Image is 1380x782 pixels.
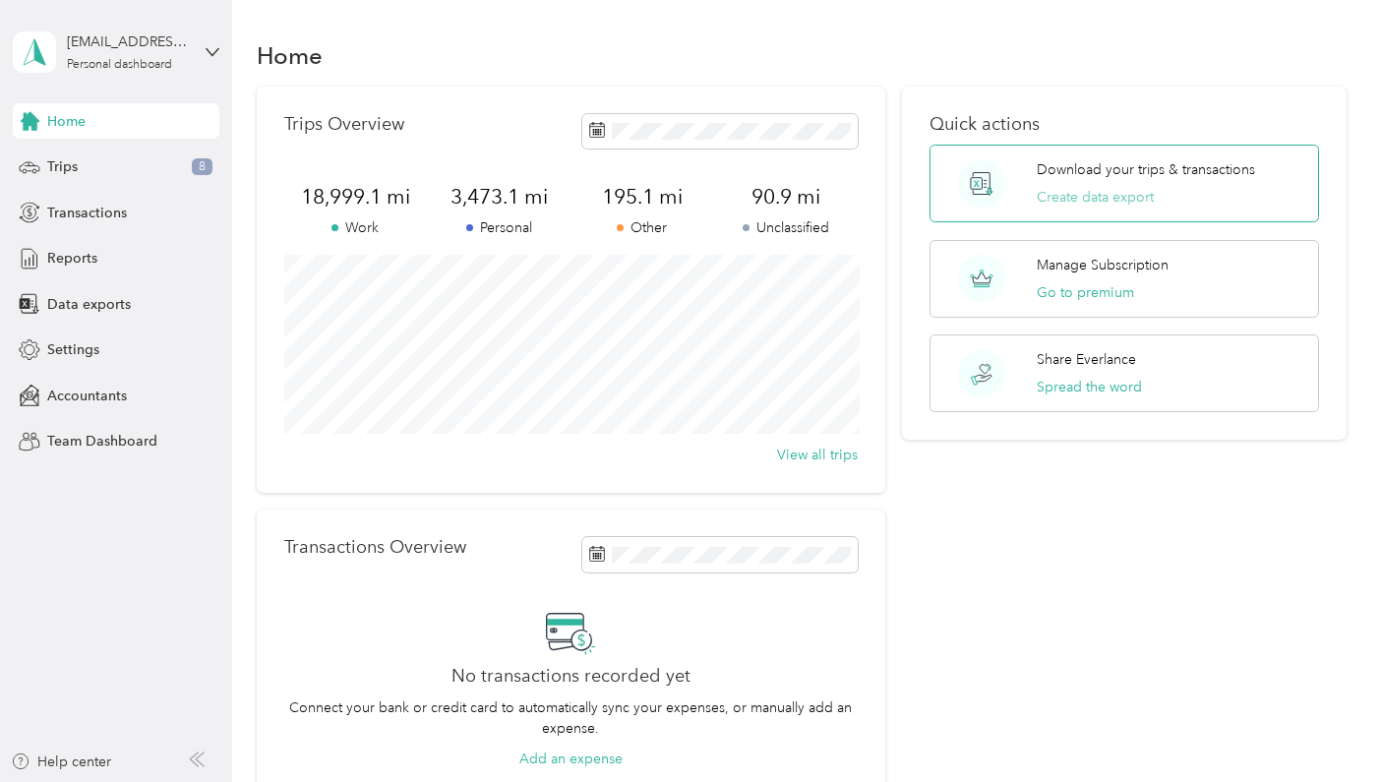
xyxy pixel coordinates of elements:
div: Personal dashboard [67,59,172,71]
span: 3,473.1 mi [427,183,570,211]
h1: Home [257,45,323,66]
p: Personal [427,217,570,238]
p: Share Everlance [1037,349,1136,370]
p: Download your trips & transactions [1037,159,1255,180]
span: Settings [47,339,99,360]
span: 90.9 mi [714,183,858,211]
p: Unclassified [714,217,858,238]
p: Transactions Overview [284,537,466,558]
p: Quick actions [930,114,1318,135]
button: View all trips [777,445,858,465]
button: Go to premium [1037,282,1134,303]
span: Team Dashboard [47,431,157,451]
span: Trips [47,156,78,177]
p: Trips Overview [284,114,404,135]
span: Home [47,111,86,132]
button: Spread the word [1037,377,1142,397]
button: Help center [11,752,111,772]
span: 18,999.1 mi [284,183,428,211]
iframe: Everlance-gr Chat Button Frame [1270,672,1380,782]
div: [EMAIL_ADDRESS][DOMAIN_NAME] [67,31,190,52]
p: Manage Subscription [1037,255,1169,275]
button: Create data export [1037,187,1154,208]
span: 8 [192,158,212,176]
button: Add an expense [519,749,623,769]
p: Work [284,217,428,238]
span: Reports [47,248,97,269]
p: Other [570,217,714,238]
h2: No transactions recorded yet [451,666,690,687]
span: Transactions [47,203,127,223]
span: Accountants [47,386,127,406]
p: Connect your bank or credit card to automatically sync your expenses, or manually add an expense. [284,697,858,739]
span: Data exports [47,294,131,315]
span: 195.1 mi [570,183,714,211]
